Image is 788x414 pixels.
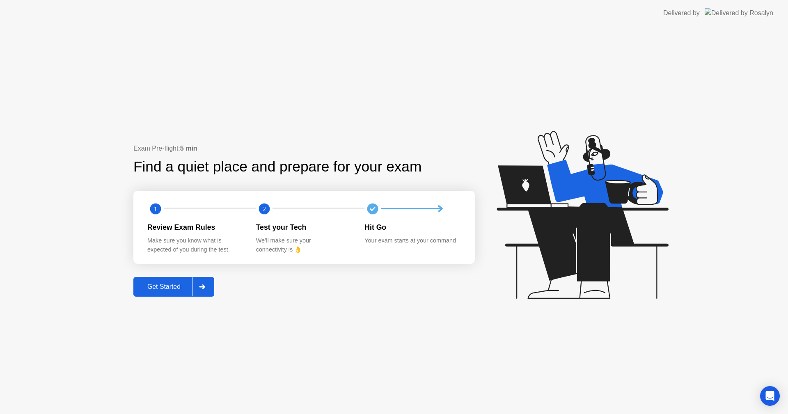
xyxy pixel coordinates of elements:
div: Get Started [136,283,192,290]
button: Get Started [133,277,214,297]
div: We’ll make sure your connectivity is 👌 [256,236,352,254]
div: Hit Go [364,222,460,233]
div: Test your Tech [256,222,352,233]
img: Delivered by Rosalyn [705,8,773,18]
div: Make sure you know what is expected of you during the test. [147,236,243,254]
div: Your exam starts at your command [364,236,460,245]
div: Open Intercom Messenger [760,386,780,406]
div: Delivered by [663,8,700,18]
b: 5 min [180,145,197,152]
div: Review Exam Rules [147,222,243,233]
text: 1 [154,205,157,213]
div: Exam Pre-flight: [133,144,475,153]
div: Find a quiet place and prepare for your exam [133,156,423,178]
text: 2 [263,205,266,213]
